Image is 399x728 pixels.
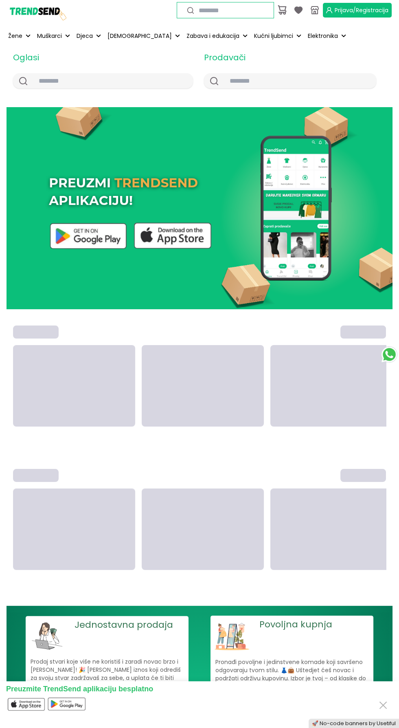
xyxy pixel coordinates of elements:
[37,32,62,40] p: Muškarci
[7,107,392,309] img: image
[254,32,293,40] p: Kućni ljubimci
[312,720,396,727] a: 🚀 No-code banners by Usetiful
[13,51,193,64] h2: Oglasi
[75,27,103,45] button: Djeca
[259,619,373,630] p: Povoljna kupnja
[106,27,182,45] button: [DEMOGRAPHIC_DATA]
[77,32,93,40] p: Djeca
[186,32,239,40] p: Zabava i edukacija
[214,619,250,655] img: image
[29,658,185,690] p: Prodaj stvari koje više ne koristiš i zaradi novac brzo i [PERSON_NAME]! 🎉 [PERSON_NAME] iznos ko...
[6,685,153,693] span: Preuzmite TrendSend aplikaciju besplatno
[75,619,189,631] p: Jednostavna prodaja
[107,32,172,40] p: [DEMOGRAPHIC_DATA]
[323,3,392,18] button: Prijava/Registracija
[35,27,72,45] button: Muškarci
[204,51,376,64] h2: Prodavači
[335,6,388,14] span: Prijava/Registracija
[7,27,32,45] button: Žene
[185,27,249,45] button: Zabava i edukacija
[252,27,303,45] button: Kućni ljubimci
[308,32,338,40] p: Elektronika
[8,32,22,40] p: Žene
[29,619,66,654] img: image
[377,697,390,712] button: Close
[306,27,348,45] button: Elektronika
[214,658,370,691] p: Pronađi povoljne i jedinstvene komade koji savršeno odgovaraju tvom stilu. 👗👜 Uštedjet ćeš novac ...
